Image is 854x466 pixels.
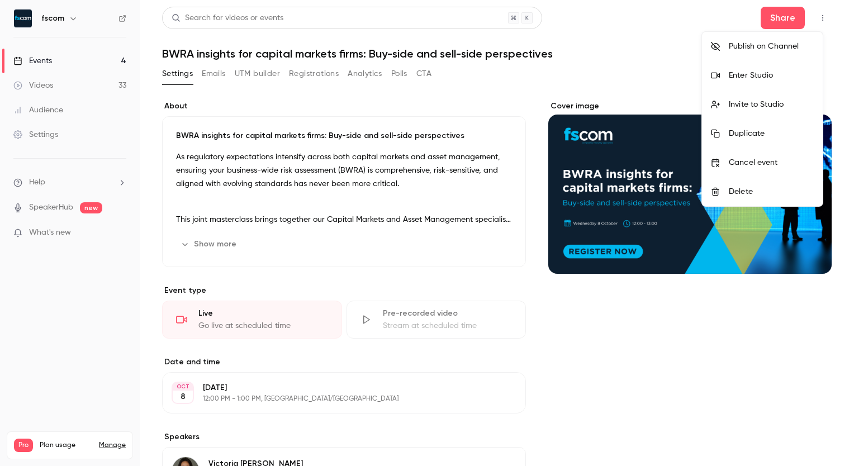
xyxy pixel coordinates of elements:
div: Enter Studio [729,70,814,81]
div: Invite to Studio [729,99,814,110]
div: Publish on Channel [729,41,814,52]
div: Delete [729,186,814,197]
div: Cancel event [729,157,814,168]
div: Duplicate [729,128,814,139]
